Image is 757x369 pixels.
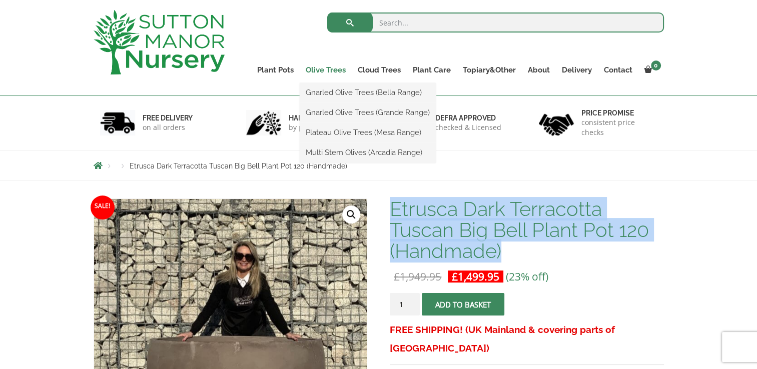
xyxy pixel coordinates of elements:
input: Product quantity [390,293,420,315]
a: 0 [638,63,664,77]
a: Topiary&Other [457,63,522,77]
span: (23% off) [506,269,548,283]
h1: Etrusca Dark Terracotta Tuscan Big Bell Plant Pot 120 (Handmade) [390,198,663,261]
p: checked & Licensed [435,122,501,132]
h3: FREE SHIPPING! (UK Mainland & covering parts of [GEOGRAPHIC_DATA]) [390,320,663,357]
bdi: 1,499.95 [452,269,499,283]
span: Sale! [91,195,115,219]
a: Plateau Olive Trees (Mesa Range) [300,125,436,140]
nav: Breadcrumbs [94,161,664,169]
img: 2.jpg [246,110,281,135]
h6: FREE DELIVERY [143,113,193,122]
a: Delivery [556,63,598,77]
span: 0 [651,60,661,70]
p: on all orders [143,122,193,132]
a: Gnarled Olive Trees (Grande Range) [300,105,436,120]
span: £ [394,269,400,283]
a: About [522,63,556,77]
span: £ [452,269,458,283]
a: Gnarled Olive Trees (Bella Range) [300,85,436,100]
button: Add to basket [422,293,504,315]
a: Contact [598,63,638,77]
img: 4.jpg [539,107,574,138]
h6: Defra approved [435,113,501,122]
img: logo [94,10,225,74]
h6: Price promise [581,108,657,117]
input: Search... [327,12,664,32]
img: 1.jpg [100,110,135,135]
h6: hand picked [289,113,344,122]
bdi: 1,949.95 [394,269,441,283]
a: View full-screen image gallery [342,205,360,223]
a: Plant Care [407,63,457,77]
a: Olive Trees [300,63,352,77]
p: consistent price checks [581,117,657,137]
p: by professionals [289,122,344,132]
a: Cloud Trees [352,63,407,77]
a: Multi Stem Olives (Arcadia Range) [300,145,436,160]
a: Plant Pots [251,63,300,77]
span: Etrusca Dark Terracotta Tuscan Big Bell Plant Pot 120 (Handmade) [130,162,347,170]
